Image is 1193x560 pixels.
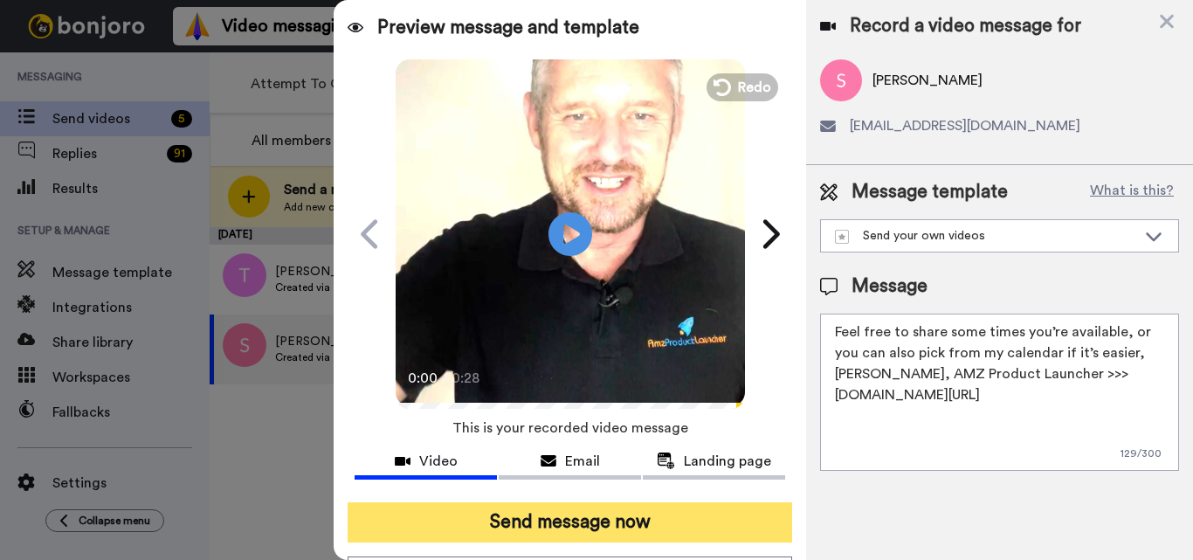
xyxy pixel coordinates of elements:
span: Message [852,273,928,300]
textarea: Feel free to share some times you’re available, or you can also pick from my calendar if it’s eas... [820,314,1179,471]
span: Landing page [684,451,771,472]
span: Video [419,451,458,472]
span: / [442,368,448,389]
span: 0:28 [452,368,482,389]
span: This is your recorded video message [452,409,688,447]
span: [EMAIL_ADDRESS][DOMAIN_NAME] [850,115,1080,136]
div: Send your own videos [835,227,1136,245]
img: demo-template.svg [835,230,849,244]
span: 0:00 [408,368,438,389]
span: Message template [852,179,1008,205]
button: Send message now [348,502,792,543]
button: What is this? [1085,179,1179,205]
span: Email [565,451,600,472]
